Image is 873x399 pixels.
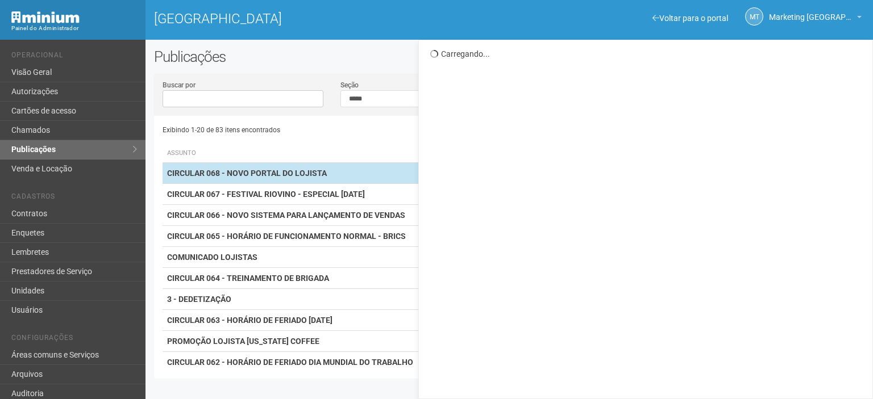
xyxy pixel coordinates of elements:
[745,7,763,26] a: MT
[167,190,365,199] strong: CIRCULAR 067 - FESTIVAL RIOVINO - ESPECIAL [DATE]
[167,274,329,283] strong: CIRCULAR 064 - TREINAMENTO DE BRIGADA
[11,23,137,33] div: Painel do Administrador
[154,11,501,26] h1: [GEOGRAPHIC_DATA]
[11,192,137,204] li: Cadastros
[769,14,862,23] a: Marketing [GEOGRAPHIC_DATA]
[11,11,80,23] img: Minium
[167,358,413,367] strong: CIRCULAR 062 - HORÁRIO DE FERIADO DIA MUNDIAL DO TRABALHO
[167,232,406,241] strong: CIRCULAR 065 - HORÁRIO DE FUNCIONAMENTO NORMAL - BRICS
[167,253,257,262] strong: COMUNICADO LOJISTAS
[163,80,196,90] label: Buscar por
[11,51,137,63] li: Operacional
[340,80,359,90] label: Seção
[769,2,854,22] span: Marketing Taquara Plaza
[167,211,405,220] strong: CIRCULAR 066 - NOVO SISTEMA PARA LANÇAMENTO DE VENDAS
[167,169,327,178] strong: CIRCULAR 068 - NOVO PORTAL DO LOJISTA
[430,49,864,59] div: Carregando...
[163,144,458,163] th: Assunto
[154,48,440,65] h2: Publicações
[652,14,728,23] a: Voltar para o portal
[163,121,510,138] div: Exibindo 1-20 de 83 itens encontrados
[167,337,319,346] strong: PROMOÇÃO LOJISTA [US_STATE] COFFEE
[167,316,332,325] strong: CIRCULAR 063 - HORÁRIO DE FERIADO [DATE]
[167,295,231,304] strong: 3 - DEDETIZAÇÃO
[11,334,137,346] li: Configurações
